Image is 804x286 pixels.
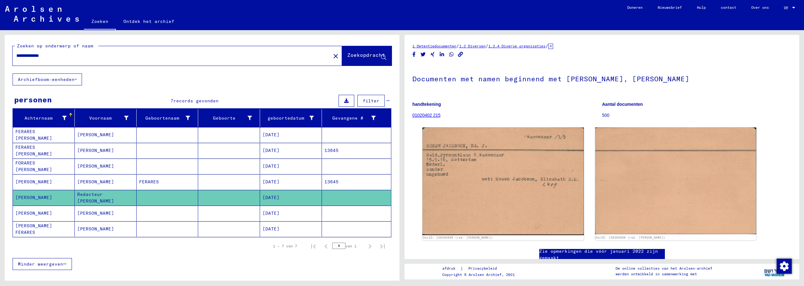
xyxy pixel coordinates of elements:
font: [DATE] [263,210,280,216]
button: Delen op LinkedIn [439,51,445,58]
font: | [460,266,463,271]
button: Vorige pagina [320,240,332,252]
button: Eerste pagina [307,240,320,252]
a: 1.2.4 Diverse organisaties [488,44,546,48]
font: DE [784,5,788,10]
font: personen [14,95,52,104]
font: [PERSON_NAME] [15,195,52,200]
a: DocID: 130365099 (red. [PERSON_NAME]) [595,236,665,239]
a: Zie opmerkingen die vóór januari 2022 zijn gemaakt [539,248,665,261]
button: Delen op Facebook [411,51,417,58]
font: FERARES [PERSON_NAME] [15,129,52,141]
a: 01020402 215 [412,113,441,118]
a: Privacybeleid [463,265,504,272]
font: filter [363,98,379,104]
font: geboortedatum [268,115,304,121]
font: De online collecties van het Arolsen-archief [616,266,712,271]
a: 1 Detentiedocumenten [412,44,456,48]
img: 002.jpg [595,127,757,234]
font: van 1 [345,244,356,248]
font: [DATE] [263,132,280,138]
font: [PERSON_NAME] [15,210,52,216]
font: Zie opmerkingen die vóór januari 2022 zijn gemaakt [539,248,658,261]
div: geboortedatum [263,113,322,123]
font: 13645 [324,148,339,153]
font: Documenten met namen beginnend met [PERSON_NAME], [PERSON_NAME] [412,74,689,83]
font: contact [721,5,736,10]
font: [PERSON_NAME] [77,132,114,138]
a: afdruk [442,265,460,272]
font: Minder weergeven [18,261,63,267]
mat-header-cell: geboortedatum [260,109,322,127]
font: Geboortenaam [145,115,179,121]
a: 1.2 Diversen [459,44,486,48]
a: Zoeken [84,14,116,30]
font: [DATE] [263,163,280,169]
button: Delen op Xing [429,51,436,58]
font: 1 – 7 van 7 [273,244,297,248]
font: Over ons [751,5,769,10]
font: Voornaam [89,115,112,121]
font: Geboorte [213,115,236,121]
font: werden ontwikkeld in samenwerking met [616,272,697,276]
a: DocID: 130365099 (red. [PERSON_NAME]) [423,236,493,239]
font: [PERSON_NAME] [77,163,114,169]
button: Link kopiëren [457,51,464,58]
font: Zoeken [91,19,108,24]
mat-header-cell: Geboorte [198,109,260,127]
font: Aantal documenten [602,102,643,107]
font: 500 [602,113,609,118]
font: Zoekopdracht [347,52,385,58]
font: Archiefboom-eenheden [18,77,74,82]
div: Geboorte [201,113,260,123]
button: Delen op Twitter [420,51,426,58]
mat-header-cell: Geboortenaam [137,109,198,127]
font: FERARES [139,179,159,185]
font: Copyright © Arolsen Archief, 2021 [442,272,515,277]
font: Hulp [697,5,706,10]
font: records gevonden [173,98,219,104]
font: Achternaam [24,115,53,121]
font: Zoeken op onderwerp of naam [17,43,93,49]
button: Archiefboom-eenheden [13,73,82,85]
img: 001.jpg [422,127,584,235]
font: [DATE] [263,195,280,200]
font: afdruk [442,266,455,271]
button: Delen op WhatsApp [448,51,455,58]
font: [DATE] [263,226,280,232]
font: 7 [171,98,173,104]
font: Ontdek het archief [123,19,174,24]
font: Privacybeleid [468,266,497,271]
img: Arolsen_neg.svg [5,6,79,22]
font: [DATE] [263,179,280,185]
mat-icon: close [332,52,340,60]
button: Zoekopdracht [342,46,392,66]
font: [PERSON_NAME] [77,179,114,185]
div: Voornaam [77,113,136,123]
button: Volgende pagina [364,240,376,252]
a: Ontdek het archief [116,14,182,29]
mat-header-cell: Achternaam [13,109,75,127]
font: FERARES [PERSON_NAME] [15,144,52,157]
mat-header-cell: Gevangene # [322,109,391,127]
font: [DATE] [263,148,280,153]
button: Laatste pagina [376,240,389,252]
img: yv_logo.png [763,263,786,279]
font: Redacteur [PERSON_NAME] [77,192,114,204]
div: Gevangene # [324,113,383,123]
font: [PERSON_NAME] [77,226,114,232]
mat-header-cell: Voornaam [75,109,137,127]
div: Geboortenaam [139,113,198,123]
font: [PERSON_NAME] [15,179,52,185]
button: filter [357,95,385,107]
font: [PERSON_NAME] [77,210,114,216]
font: / [456,43,459,49]
div: Achternaam [15,113,74,123]
img: Wijzigingstoestemming [777,259,792,274]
